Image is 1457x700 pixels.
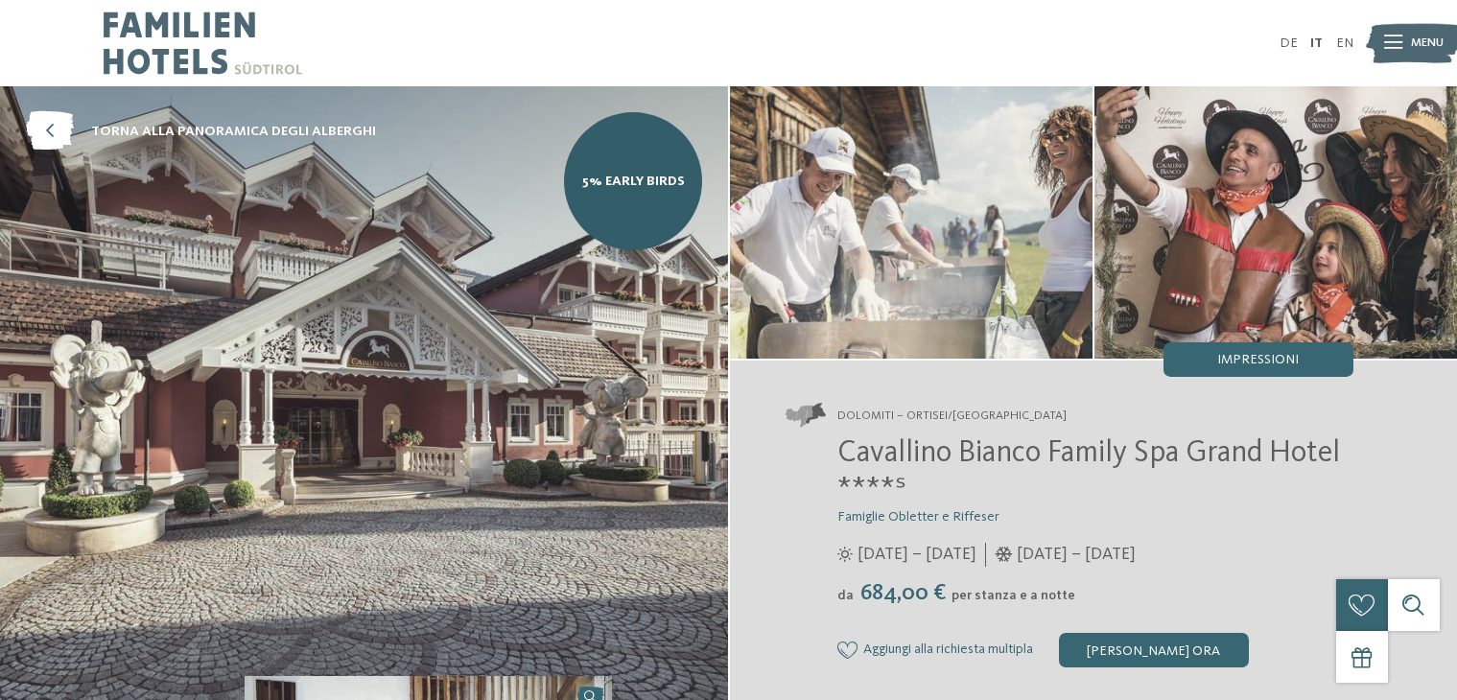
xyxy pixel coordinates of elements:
span: [DATE] – [DATE] [1017,543,1136,567]
span: Impressioni [1217,353,1299,366]
a: EN [1336,36,1353,50]
div: [PERSON_NAME] ora [1059,633,1249,667]
img: Nel family hotel a Ortisei i vostri desideri diventeranno realtà [730,86,1093,359]
i: Orari d'apertura estate [837,547,853,562]
a: IT [1310,36,1323,50]
span: Famiglie Obletter e Riffeser [837,510,999,524]
span: per stanza e a notte [952,589,1075,602]
a: torna alla panoramica degli alberghi [26,112,376,152]
span: torna alla panoramica degli alberghi [91,122,376,141]
span: da [837,589,854,602]
span: 5% Early Birds [582,172,685,191]
span: Dolomiti – Ortisei/[GEOGRAPHIC_DATA] [837,408,1067,425]
img: Nel family hotel a Ortisei i vostri desideri diventeranno realtà [1094,86,1457,359]
span: 684,00 € [856,582,950,605]
i: Orari d'apertura inverno [995,547,1013,562]
span: Aggiungi alla richiesta multipla [863,642,1033,658]
span: [DATE] – [DATE] [858,543,976,567]
a: 5% Early Birds [564,112,702,250]
span: Cavallino Bianco Family Spa Grand Hotel ****ˢ [837,438,1340,505]
a: DE [1280,36,1298,50]
span: Menu [1411,35,1444,52]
